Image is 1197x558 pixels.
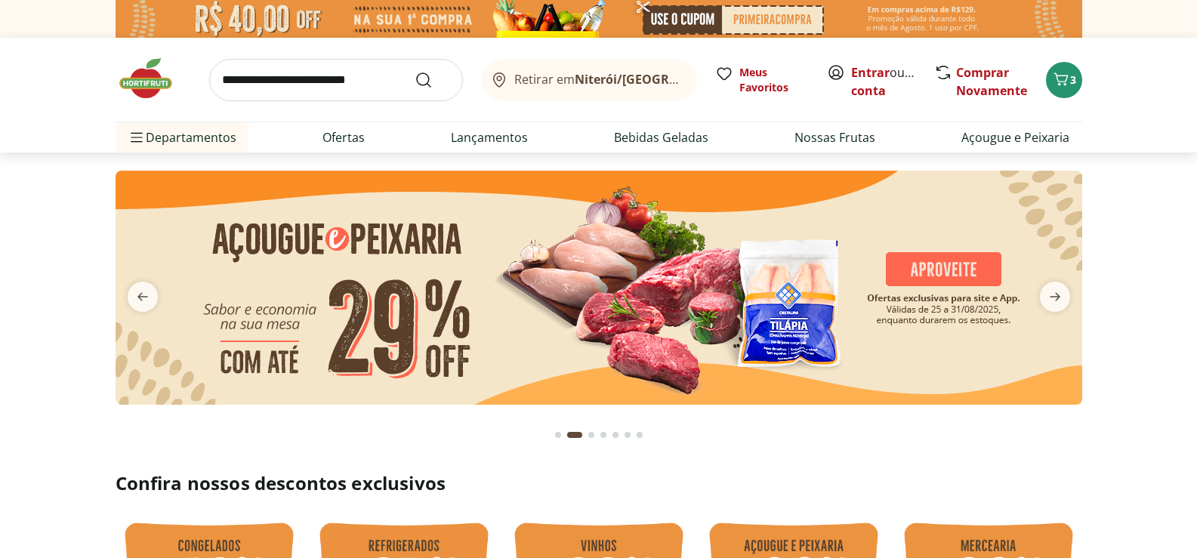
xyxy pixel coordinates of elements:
button: Go to page 1 from fs-carousel [552,417,564,453]
a: Lançamentos [451,128,528,146]
button: Go to page 7 from fs-carousel [634,417,646,453]
button: Go to page 3 from fs-carousel [585,417,597,453]
a: Entrar [851,64,890,81]
a: Ofertas [322,128,365,146]
a: Bebidas Geladas [614,128,708,146]
button: Carrinho [1046,62,1082,98]
a: Nossas Frutas [794,128,875,146]
button: previous [116,282,170,312]
button: Go to page 5 from fs-carousel [609,417,622,453]
img: açougue [116,171,1082,405]
img: Hortifruti [116,56,191,101]
span: Retirar em [514,72,681,86]
span: ou [851,63,918,100]
button: Current page from fs-carousel [564,417,585,453]
a: Criar conta [851,64,934,99]
button: Go to page 6 from fs-carousel [622,417,634,453]
button: Go to page 4 from fs-carousel [597,417,609,453]
span: Meus Favoritos [739,65,809,95]
input: search [209,59,463,101]
a: Açougue e Peixaria [961,128,1069,146]
a: Meus Favoritos [715,65,809,95]
button: Submit Search [415,71,451,89]
span: 3 [1070,72,1076,87]
button: Retirar emNiterói/[GEOGRAPHIC_DATA] [481,59,697,101]
h2: Confira nossos descontos exclusivos [116,471,1082,495]
a: Comprar Novamente [956,64,1027,99]
b: Niterói/[GEOGRAPHIC_DATA] [575,71,747,88]
button: Menu [128,119,146,156]
span: Departamentos [128,119,236,156]
button: next [1028,282,1082,312]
